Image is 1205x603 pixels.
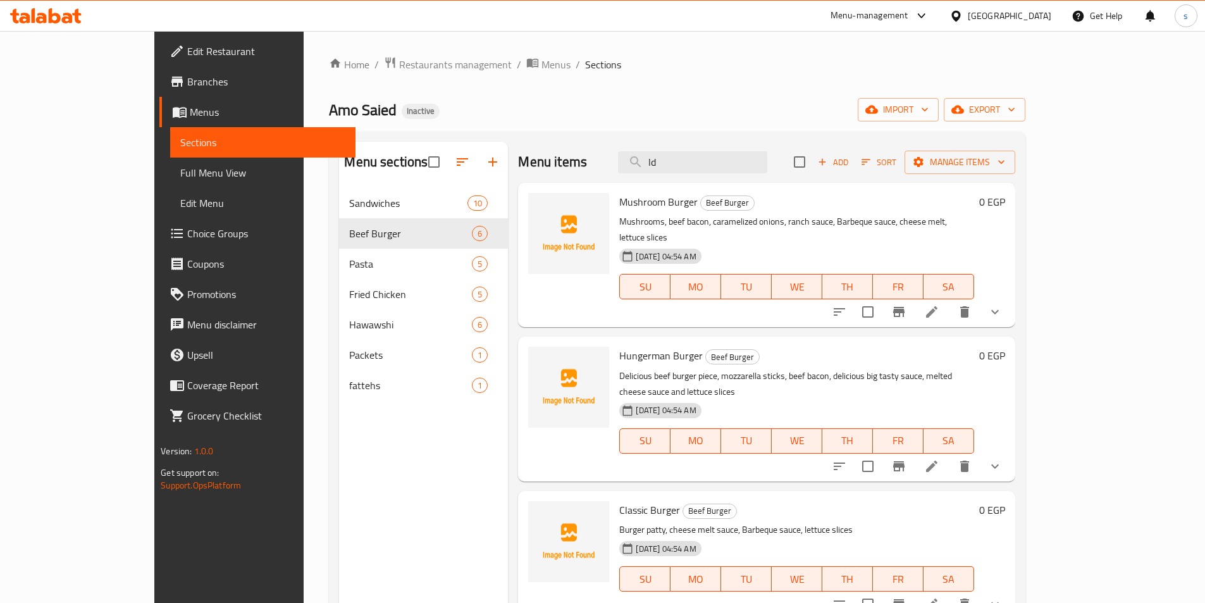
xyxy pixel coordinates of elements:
[619,522,973,538] p: Burger patty, cheese melt sauce, Barbeque sauce, lettuce slices
[618,151,767,173] input: search
[399,57,512,72] span: Restaurants management
[384,56,512,73] a: Restaurants management
[473,289,487,301] span: 5
[631,543,701,555] span: [DATE] 04:54 AM
[349,287,472,302] div: Fried Chicken
[631,251,701,263] span: [DATE] 04:54 AM
[528,193,609,274] img: Mushroom Burger
[187,408,345,423] span: Grocery Checklist
[822,274,873,299] button: TH
[402,104,440,119] div: Inactive
[979,501,1005,519] h6: 0 EGP
[528,347,609,428] img: Hungerman Burger
[878,432,918,450] span: FR
[447,147,478,177] span: Sort sections
[339,218,508,249] div: Beef Burger6
[619,192,698,211] span: Mushroom Burger
[701,196,754,210] span: Beef Burger
[878,278,918,296] span: FR
[541,57,571,72] span: Menus
[585,57,621,72] span: Sections
[159,97,355,127] a: Menus
[944,98,1025,121] button: export
[831,8,908,23] div: Menu-management
[905,151,1015,174] button: Manage items
[878,570,918,588] span: FR
[339,249,508,279] div: Pasta5
[187,44,345,59] span: Edit Restaurant
[518,152,587,171] h2: Menu items
[472,287,488,302] div: items
[187,74,345,89] span: Branches
[187,287,345,302] span: Promotions
[473,258,487,270] span: 5
[339,370,508,401] div: fattehs1
[772,566,822,592] button: WE
[924,566,974,592] button: SA
[159,279,355,309] a: Promotions
[676,278,716,296] span: MO
[827,570,868,588] span: TH
[884,451,914,482] button: Branch-specific-item
[528,501,609,582] img: Classic Burger
[526,56,571,73] a: Menus
[472,317,488,332] div: items
[827,432,868,450] span: TH
[161,464,219,481] span: Get support on:
[349,378,472,393] div: fattehs
[159,309,355,340] a: Menu disclaimer
[339,183,508,406] nav: Menu sections
[949,451,980,482] button: delete
[929,570,969,588] span: SA
[180,135,345,150] span: Sections
[187,226,345,241] span: Choice Groups
[349,256,472,271] span: Pasta
[987,459,1003,474] svg: Show Choices
[159,340,355,370] a: Upsell
[619,566,670,592] button: SU
[862,155,896,170] span: Sort
[472,378,488,393] div: items
[159,370,355,401] a: Coverage Report
[968,9,1051,23] div: [GEOGRAPHIC_DATA]
[194,443,214,459] span: 1.0.0
[726,432,767,450] span: TU
[374,57,379,72] li: /
[816,155,850,170] span: Add
[159,249,355,279] a: Coupons
[159,218,355,249] a: Choice Groups
[473,349,487,361] span: 1
[517,57,521,72] li: /
[187,317,345,332] span: Menu disclaimer
[619,428,670,454] button: SU
[827,278,868,296] span: TH
[180,196,345,211] span: Edit Menu
[777,278,817,296] span: WE
[170,127,355,158] a: Sections
[339,279,508,309] div: Fried Chicken5
[349,226,472,241] div: Beef Burger
[619,500,680,519] span: Classic Burger
[625,278,665,296] span: SU
[473,380,487,392] span: 1
[170,158,355,188] a: Full Menu View
[472,256,488,271] div: items
[159,36,355,66] a: Edit Restaurant
[726,278,767,296] span: TU
[980,451,1010,482] button: show more
[721,274,772,299] button: TU
[929,278,969,296] span: SA
[987,304,1003,320] svg: Show Choices
[786,149,813,175] span: Select section
[421,149,447,175] span: Select all sections
[683,504,736,518] span: Beef Burger
[929,432,969,450] span: SA
[683,504,737,519] div: Beef Burger
[1183,9,1188,23] span: s
[339,340,508,370] div: Packets1
[468,197,487,209] span: 10
[670,428,721,454] button: MO
[873,274,924,299] button: FR
[726,570,767,588] span: TU
[813,152,853,172] span: Add item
